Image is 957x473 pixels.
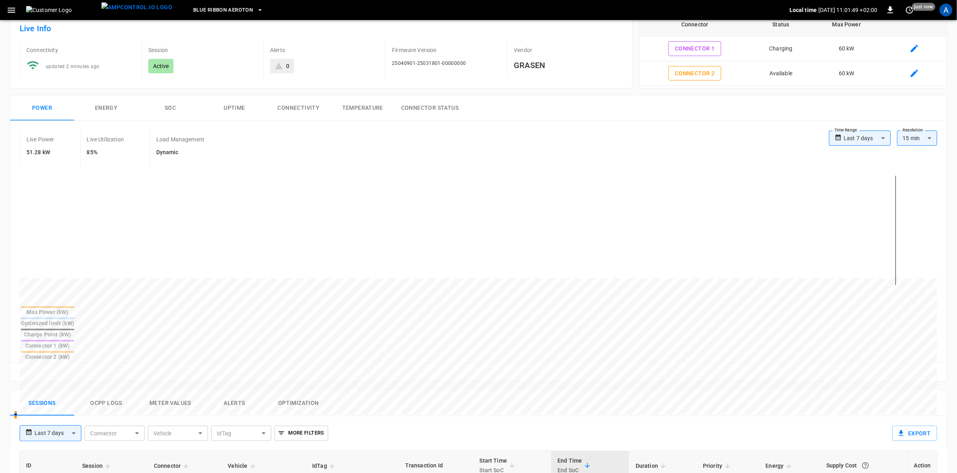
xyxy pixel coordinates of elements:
[312,461,337,471] span: IdTag
[514,59,623,72] h6: GRASEN
[34,426,81,441] div: Last 7 days
[750,61,812,86] td: Available
[148,46,257,54] p: Session
[156,148,204,157] h6: Dynamic
[26,6,98,14] img: Customer Logo
[903,4,916,16] button: set refresh interval
[46,64,99,69] span: updated 2 minutes ago
[153,62,169,70] p: Active
[892,426,937,441] button: Export
[101,2,172,12] img: ampcontrol.io logo
[940,4,953,16] div: profile-icon
[202,390,267,416] button: Alerts
[640,12,947,86] table: connector table
[74,390,138,416] button: Ocpp logs
[156,135,204,143] p: Load Management
[903,127,923,133] label: Resolution
[267,95,331,121] button: Connectivity
[703,461,733,471] span: Priority
[766,461,794,471] span: Energy
[82,461,113,471] span: Session
[812,36,882,61] td: 60 kW
[10,95,74,121] button: Power
[640,12,751,36] th: Connector
[897,131,937,146] div: 15 min
[636,461,668,471] span: Duration
[74,95,138,121] button: Energy
[190,2,267,18] button: Blue Ribbon Aeroton
[26,148,55,157] h6: 51.28 kW
[789,6,817,14] p: Local time
[844,131,891,146] div: Last 7 days
[228,461,258,471] span: Vehicle
[514,46,623,54] p: Vendor
[331,95,395,121] button: Temperature
[819,6,878,14] p: [DATE] 11:01:49 +02:00
[812,61,882,86] td: 60 kW
[138,95,202,121] button: SOC
[912,3,936,11] span: just now
[87,148,124,157] h6: 85%
[202,95,267,121] button: Uptime
[395,95,465,121] button: Connector Status
[20,22,623,35] h6: Live Info
[270,46,379,54] p: Alerts
[193,6,253,15] span: Blue Ribbon Aeroton
[275,426,328,441] button: More Filters
[668,66,721,81] button: Connector 2
[154,461,191,471] span: Connector
[26,46,135,54] p: Connectivity
[750,36,812,61] td: Charging
[392,46,501,54] p: Firmware Version
[858,458,873,473] button: The cost of your charging session based on your supply rates
[286,62,289,70] div: 0
[138,390,202,416] button: Meter Values
[826,458,901,473] div: Supply Cost
[267,390,331,416] button: Optimization
[10,390,74,416] button: Sessions
[668,41,721,56] button: Connector 1
[750,12,812,36] th: Status
[812,12,882,36] th: Max Power
[392,60,466,66] span: 25040901-25031801-00000000
[26,135,55,143] p: Live Power
[835,127,857,133] label: Time Range
[87,135,124,143] p: Live Utilization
